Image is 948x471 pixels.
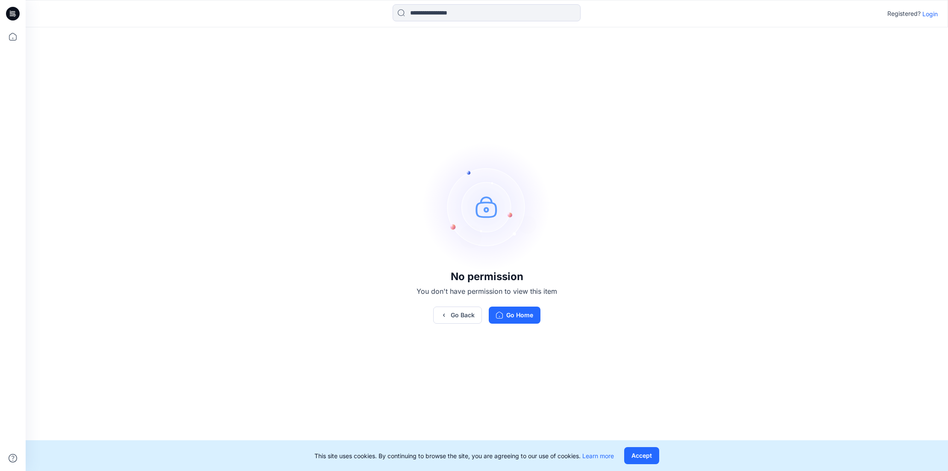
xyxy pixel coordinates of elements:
h3: No permission [417,271,557,283]
p: Registered? [887,9,921,19]
button: Go Home [489,307,540,324]
button: Accept [624,447,659,464]
p: You don't have permission to view this item [417,286,557,296]
p: This site uses cookies. By continuing to browse the site, you are agreeing to our use of cookies. [314,451,614,460]
img: no-perm.svg [423,143,551,271]
button: Go Back [433,307,482,324]
p: Login [922,9,938,18]
a: Learn more [582,452,614,459]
